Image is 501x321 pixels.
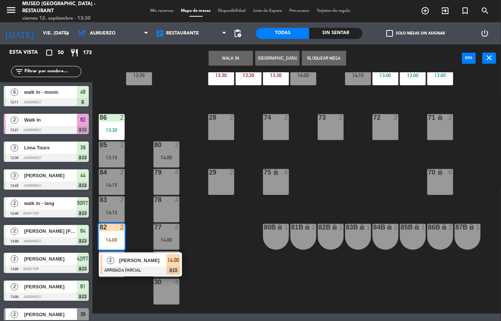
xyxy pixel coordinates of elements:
div: 14:00 [154,155,179,160]
div: 14:00 [290,73,316,78]
div: Sin sentar [309,28,363,39]
div: 2 [175,142,179,148]
span: 2 [107,257,114,264]
div: 70 [428,169,428,176]
div: 4 [175,196,179,203]
span: Disponibilidad [215,9,250,13]
div: 2 [230,169,234,176]
i: lock [414,224,420,230]
span: 44 [80,171,85,180]
div: 1 [476,224,481,231]
span: [PERSON_NAME] [24,255,77,263]
span: 64 [80,226,85,235]
i: power_settings_new [481,29,490,38]
span: 3 [11,144,18,152]
div: 14:15 [345,73,371,78]
div: 2 [120,114,125,121]
div: 13:00 [400,73,426,78]
span: 50 [58,49,64,57]
i: lock [273,169,279,175]
div: 2 [120,196,125,203]
div: 2 [120,169,125,176]
div: 1 [367,224,371,231]
div: 83B [346,224,346,231]
div: Esta vista [4,48,53,57]
span: Mapa de mesas [178,9,215,13]
span: 14:00 [168,256,179,265]
span: 2 [11,200,18,207]
div: 71 [428,114,428,121]
span: 173 [83,49,92,57]
input: Filtrar por nombre... [24,67,81,76]
span: [PERSON_NAME] [24,172,77,179]
span: 3 [11,172,18,179]
div: 14:15 [99,210,125,215]
span: 61 [80,282,85,291]
i: menu [6,4,17,16]
div: 4 [175,169,179,176]
i: lock [359,224,365,230]
i: close [485,53,494,62]
span: Lista de Espera [250,9,286,13]
div: 2 [120,142,125,148]
div: Todas [256,28,309,39]
button: menu [6,4,17,18]
button: WALK IN [209,51,253,66]
span: Pre-acceso [286,9,313,13]
div: 77 [154,224,155,231]
i: search [481,6,490,15]
i: crop_square [45,48,54,57]
span: 36 [80,310,85,319]
span: 46 [80,87,85,96]
div: 78 [154,196,155,203]
div: 79 [154,169,155,176]
span: 50RT [77,199,89,208]
span: Almuerzo [90,31,115,36]
i: lock [277,224,283,230]
button: Bloquear Mesa [302,51,346,66]
i: power_input [465,53,474,62]
div: 2 [120,224,125,231]
div: 6 [449,169,453,176]
span: Walk In [24,116,77,124]
span: 2 [11,255,18,263]
i: arrow_drop_down [63,29,72,38]
div: 1 [312,224,316,231]
div: 13:00 [427,73,453,78]
div: 30 [154,279,155,285]
span: check_box_outline_blank [387,30,393,37]
span: [PERSON_NAME] [24,311,77,318]
div: 1 [339,224,344,231]
div: 4 [175,279,179,285]
label: Solo mesas sin asignar [387,30,445,37]
i: lock [304,224,310,230]
span: pending_actions [233,29,242,38]
button: [GEOGRAPHIC_DATA] [255,51,300,66]
div: 13:15 [99,155,125,160]
i: lock [437,114,443,120]
div: 2 [230,114,234,121]
div: viernes 12. septiembre - 13:30 [22,15,120,22]
i: lock [468,224,475,230]
div: 1 [449,224,453,231]
div: 29 [209,169,209,176]
button: power_input [462,53,476,64]
span: [PERSON_NAME] [24,283,77,291]
div: 2 [285,114,289,121]
span: Lima Tours [24,144,77,152]
span: [PERSON_NAME] [119,257,167,264]
div: Museo [GEOGRAPHIC_DATA] - Restaurant [22,0,120,15]
div: 28 [209,114,209,121]
div: 14:00 [99,237,125,242]
div: 76 [154,251,155,258]
div: 14:00 [154,237,179,242]
div: 86B [428,224,428,231]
